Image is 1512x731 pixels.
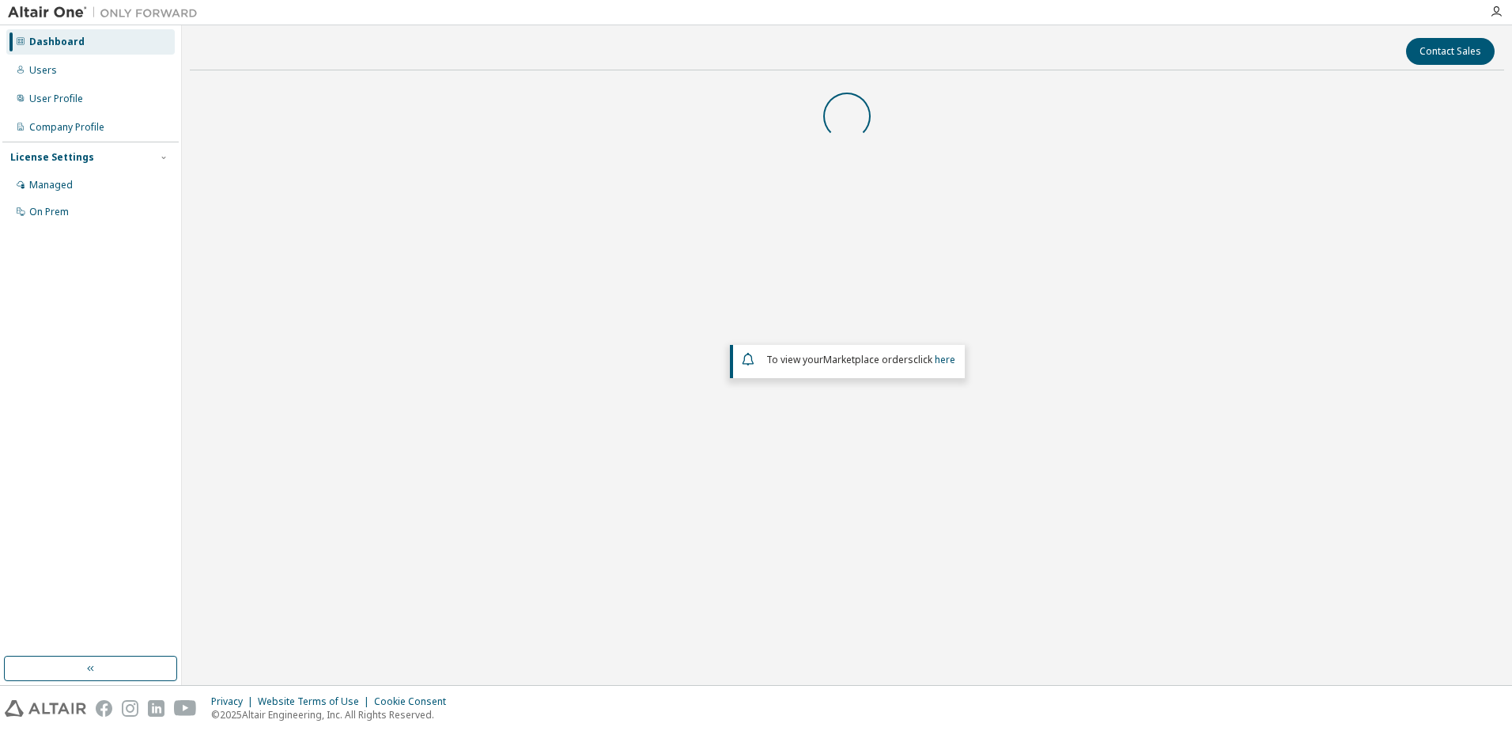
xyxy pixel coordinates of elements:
[258,695,374,708] div: Website Terms of Use
[148,700,164,717] img: linkedin.svg
[29,64,57,77] div: Users
[211,695,258,708] div: Privacy
[29,93,83,105] div: User Profile
[766,353,955,366] span: To view your click
[29,206,69,218] div: On Prem
[823,353,913,366] em: Marketplace orders
[10,151,94,164] div: License Settings
[29,36,85,48] div: Dashboard
[211,708,455,722] p: © 2025 Altair Engineering, Inc. All Rights Reserved.
[935,353,955,366] a: here
[5,700,86,717] img: altair_logo.svg
[1406,38,1495,65] button: Contact Sales
[8,5,206,21] img: Altair One
[29,179,73,191] div: Managed
[122,700,138,717] img: instagram.svg
[374,695,455,708] div: Cookie Consent
[29,121,104,134] div: Company Profile
[96,700,112,717] img: facebook.svg
[174,700,197,717] img: youtube.svg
